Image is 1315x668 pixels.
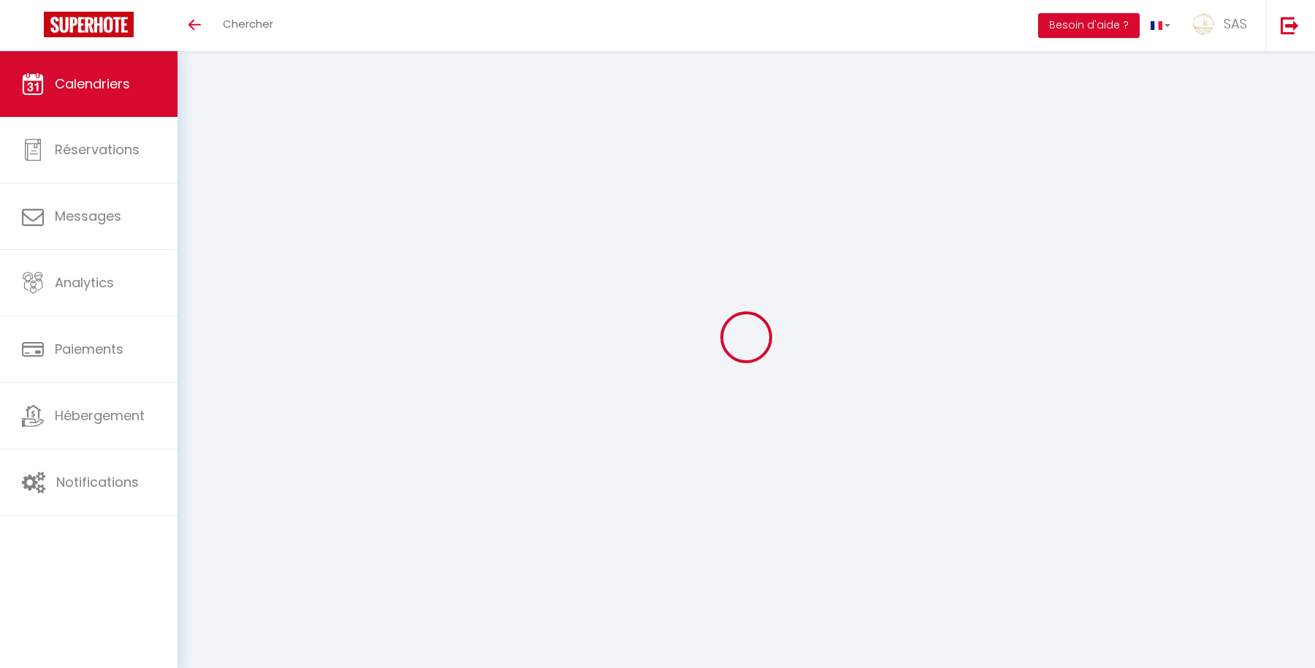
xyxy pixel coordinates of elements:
span: Messages [55,207,121,225]
button: Besoin d'aide ? [1038,13,1140,38]
span: Notifications [56,473,139,491]
span: Réservations [55,140,140,159]
span: Calendriers [55,75,130,93]
span: Hébergement [55,406,145,425]
img: logout [1281,16,1299,34]
span: Chercher [223,16,273,31]
img: Super Booking [44,12,134,37]
span: SAS [1224,15,1247,33]
span: Analytics [55,273,114,292]
img: ... [1192,13,1214,35]
span: Paiements [55,340,123,358]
